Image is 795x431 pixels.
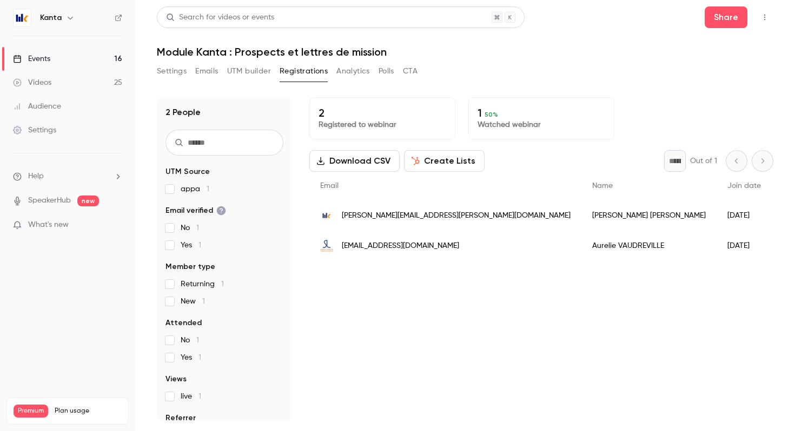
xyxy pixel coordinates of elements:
span: new [77,196,99,206]
span: Email [320,182,339,190]
span: [EMAIL_ADDRESS][DOMAIN_NAME] [342,240,459,252]
li: help-dropdown-opener [13,171,122,182]
span: [PERSON_NAME][EMAIL_ADDRESS][PERSON_NAME][DOMAIN_NAME] [342,210,571,221]
span: 1 [196,224,199,232]
span: What's new [28,219,69,231]
p: Out of 1 [690,156,717,166]
button: Share [705,6,747,28]
span: Attended [165,318,202,328]
img: Kanta [14,9,31,26]
div: [DATE] [717,231,772,261]
div: [DATE] [717,200,772,231]
h6: Kanta [40,12,62,23]
img: kanta.fr [320,209,333,222]
span: Yes [181,240,201,251]
button: Registrations [280,63,328,80]
span: 1 [202,298,205,305]
span: UTM Source [165,166,210,177]
div: Audience [13,101,61,112]
span: 50 % [485,111,498,118]
button: Analytics [336,63,370,80]
div: [PERSON_NAME] [PERSON_NAME] [581,200,717,231]
span: Premium [14,405,48,417]
h1: 2 People [165,106,201,119]
button: UTM builder [227,63,271,80]
div: Search for videos or events [166,12,274,23]
span: 1 [196,336,199,344]
button: Create Lists [404,150,485,172]
p: 1 [478,106,605,119]
span: New [181,296,205,307]
a: SpeakerHub [28,195,71,206]
p: Watched webinar [478,119,605,130]
button: Settings [157,63,187,80]
span: Help [28,171,44,182]
div: Events [13,53,50,64]
span: Join date [727,182,761,190]
button: Emails [195,63,218,80]
span: Email verified [165,205,226,216]
div: Aurelie VAUDREVILLE [581,231,717,261]
span: appa [181,184,209,194]
button: Polls [379,63,394,80]
img: cab-longuemart.fr [320,239,333,252]
h1: Module Kanta : Prospects et lettres de mission [157,45,773,58]
span: No [181,223,199,233]
p: Registered to webinar [319,119,446,130]
span: 1 [198,241,201,249]
p: 2 [319,106,446,119]
span: live [181,391,201,402]
button: CTA [403,63,418,80]
span: No [181,335,199,346]
span: Plan usage [55,407,122,415]
span: Member type [165,261,215,272]
span: 1 [207,185,209,193]
span: Referrer [165,413,196,423]
span: Name [592,182,613,190]
span: 1 [198,354,201,361]
span: Yes [181,352,201,363]
span: Views [165,374,187,385]
div: Videos [13,77,51,88]
span: 1 [198,393,201,400]
button: Download CSV [309,150,400,172]
span: 1 [221,280,224,288]
span: Returning [181,279,224,289]
iframe: Noticeable Trigger [109,220,122,230]
div: Settings [13,125,56,136]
